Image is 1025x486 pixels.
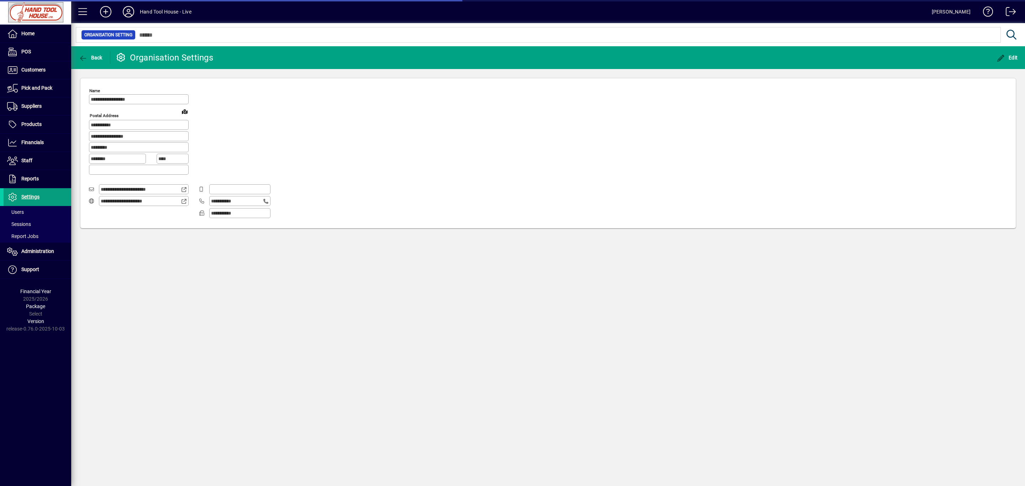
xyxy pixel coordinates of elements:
[978,1,993,25] a: Knowledge Base
[21,67,46,73] span: Customers
[140,6,191,17] div: Hand Tool House - Live
[4,25,71,43] a: Home
[21,194,40,200] span: Settings
[4,79,71,97] a: Pick and Pack
[4,170,71,188] a: Reports
[4,230,71,242] a: Report Jobs
[7,221,31,227] span: Sessions
[4,97,71,115] a: Suppliers
[4,152,71,170] a: Staff
[21,31,35,36] span: Home
[27,318,44,324] span: Version
[79,55,102,60] span: Back
[7,209,24,215] span: Users
[7,233,38,239] span: Report Jobs
[21,139,44,145] span: Financials
[117,5,140,18] button: Profile
[77,51,104,64] button: Back
[4,218,71,230] a: Sessions
[20,289,51,294] span: Financial Year
[21,158,32,163] span: Staff
[179,106,190,117] a: View on map
[21,121,42,127] span: Products
[4,116,71,133] a: Products
[1000,1,1016,25] a: Logout
[116,52,213,63] div: Organisation Settings
[71,51,110,64] app-page-header-button: Back
[21,248,54,254] span: Administration
[21,85,52,91] span: Pick and Pack
[932,6,971,17] div: [PERSON_NAME]
[4,206,71,218] a: Users
[995,51,1020,64] button: Edit
[4,61,71,79] a: Customers
[4,43,71,61] a: POS
[89,88,100,93] mat-label: Name
[4,261,71,279] a: Support
[21,49,31,54] span: POS
[26,303,45,309] span: Package
[21,176,39,181] span: Reports
[4,134,71,152] a: Financials
[94,5,117,18] button: Add
[21,103,42,109] span: Suppliers
[84,31,132,38] span: Organisation Setting
[997,55,1018,60] span: Edit
[21,266,39,272] span: Support
[4,243,71,260] a: Administration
